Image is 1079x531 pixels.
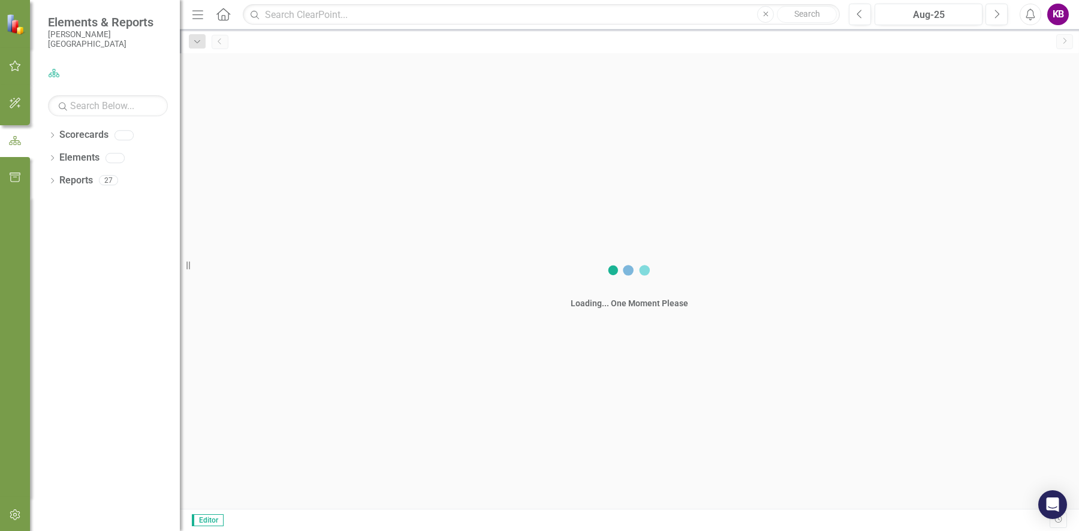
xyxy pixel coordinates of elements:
div: Aug-25 [879,8,978,22]
div: 27 [99,176,118,186]
div: Loading... One Moment Please [571,297,688,309]
a: Elements [59,151,100,165]
input: Search Below... [48,95,168,116]
button: KB [1047,4,1069,25]
div: Open Intercom Messenger [1038,490,1067,519]
img: ClearPoint Strategy [6,14,27,35]
small: [PERSON_NAME][GEOGRAPHIC_DATA] [48,29,168,49]
span: Editor [192,514,224,526]
button: Search [777,6,837,23]
a: Reports [59,174,93,188]
a: Scorecards [59,128,108,142]
span: Elements & Reports [48,15,168,29]
span: Search [794,9,820,19]
button: Aug-25 [875,4,982,25]
input: Search ClearPoint... [243,4,840,25]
